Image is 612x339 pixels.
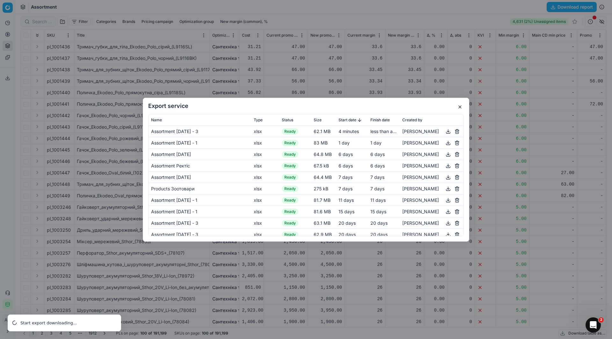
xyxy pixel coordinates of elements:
span: Ready [282,220,298,226]
div: Products Зоотовари [151,185,249,192]
div: Assortment [DATE] [151,151,249,157]
span: Status [282,117,293,122]
span: 11 days [339,197,354,202]
div: 62.9 MB [314,231,333,237]
span: Ready [282,231,298,238]
span: 11 days [370,197,386,202]
span: 1 day [370,140,382,145]
div: Assortment [DATE] - 1 [151,197,249,203]
div: 64.4 MB [314,174,333,180]
span: 2 [599,317,604,322]
div: Assortment [DATE] - 1 [151,139,249,146]
div: [PERSON_NAME] [402,219,461,227]
span: 20 days [370,231,388,237]
div: 81.7 MB [314,197,333,203]
div: [PERSON_NAME] [402,139,461,146]
div: [PERSON_NAME] [402,162,461,169]
span: Created by [402,117,422,122]
span: Ready [282,128,298,135]
span: 7 days [370,174,384,180]
span: 4 minutes [339,128,359,134]
h2: Export service [148,103,464,109]
div: Assortment [DATE] [151,174,249,180]
span: Ready [282,174,298,180]
span: Finish date [370,117,390,122]
div: 64.8 MB [314,151,333,157]
div: xlsx [254,162,277,169]
span: Ready [282,140,298,146]
span: Size [314,117,322,122]
div: [PERSON_NAME] [402,208,461,215]
span: Ready [282,208,298,215]
div: xlsx [254,128,277,134]
span: Name [151,117,162,122]
div: Assortment [DATE] - 3 [151,220,249,226]
span: 6 days [339,163,353,168]
span: Type [254,117,263,122]
span: 6 days [370,151,385,157]
div: [PERSON_NAME] [402,185,461,192]
span: 6 days [339,151,353,157]
div: [PERSON_NAME] [402,230,461,238]
div: 62.1 MB [314,128,333,134]
div: Assortment [DATE] - 1 [151,208,249,215]
div: xlsx [254,208,277,215]
div: Assortment [DATE] - 3 [151,231,249,237]
div: [PERSON_NAME] [402,127,461,135]
span: 20 days [339,220,356,225]
div: xlsx [254,197,277,203]
div: [PERSON_NAME] [402,150,461,158]
span: less than a minute [370,128,408,134]
span: 1 day [339,140,350,145]
span: Ready [282,197,298,203]
div: 63.1 MB [314,220,333,226]
span: 20 days [370,220,388,225]
div: 67.5 kB [314,162,333,169]
span: Ready [282,163,298,169]
span: 7 days [339,186,353,191]
span: 15 days [339,208,354,214]
div: Assortment Ректіс [151,162,249,169]
span: Start date [339,117,356,122]
div: 83 MB [314,139,333,146]
div: Assortment [DATE] - 3 [151,128,249,134]
button: Sorted by Start date descending [356,117,363,123]
div: xlsx [254,151,277,157]
div: xlsx [254,139,277,146]
span: 15 days [370,208,386,214]
span: Ready [282,186,298,192]
div: xlsx [254,185,277,192]
div: xlsx [254,174,277,180]
div: 275 kB [314,185,333,192]
span: Ready [282,151,298,158]
div: [PERSON_NAME] [402,173,461,181]
div: xlsx [254,231,277,237]
span: 7 days [339,174,353,180]
iframe: Intercom live chat [586,317,601,333]
div: xlsx [254,220,277,226]
span: 20 days [339,231,356,237]
div: 81.6 MB [314,208,333,215]
div: [PERSON_NAME] [402,196,461,204]
span: 6 days [370,163,385,168]
span: 7 days [370,186,384,191]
